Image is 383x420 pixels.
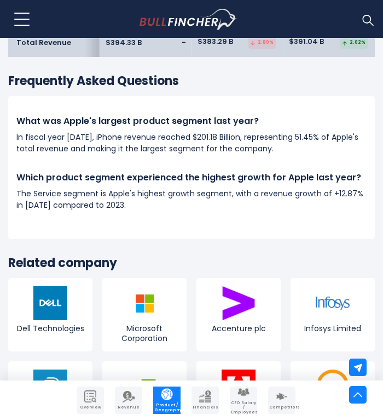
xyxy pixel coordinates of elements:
img: AMAT logo [33,370,67,404]
a: Accenture plc [196,278,281,351]
a: Microsoft Corporation [102,278,187,351]
a: Company Competitors [268,387,295,414]
h4: What was Apple's largest product segment last year? [16,115,367,127]
a: Company Employees [230,387,257,414]
h4: Which product segment experienced the highest growth for Apple last year? [16,172,367,184]
a: Company Financials [191,387,219,414]
div: 2.02% [340,37,368,49]
p: The Service segment is Apple's highest growth segment, with a revenue growth of +12.87% in [DATE]... [16,188,367,211]
td: Total Revenue [8,29,100,57]
a: Company Product/Geography [153,387,181,414]
span: - [182,37,186,48]
a: Go to homepage [140,9,257,30]
h3: Frequently Asked Questions [8,73,375,89]
img: DELL logo [33,286,67,320]
span: Product / Geography [154,403,179,412]
a: Infosys Limited [291,278,375,351]
span: Accenture plc [199,323,278,333]
span: Overview [78,405,103,410]
img: Bullfincher logo [140,9,237,30]
span: Dell Technologies [11,323,90,333]
span: Infosys Limited [293,323,372,333]
span: Competitors [269,405,294,410]
img: MSFT logo [127,286,161,320]
span: Revenue [116,405,141,410]
h3: Related company [8,256,375,271]
a: Dell Technologies [8,278,92,351]
img: WDAY logo [316,370,350,404]
span: $391.04 B [289,37,324,47]
p: In fiscal year [DATE], iPhone revenue reached $201.18 Billion, representing 51.45% of Apple's tot... [16,132,367,155]
span: CEO Salary / Employees [231,401,256,415]
img: ACN logo [222,286,256,320]
div: 2.80% [248,37,276,49]
a: Company Revenue [115,387,142,414]
a: Company Overview [77,387,104,414]
span: $383.29 B [198,37,233,47]
span: Microsoft Corporation [105,323,184,343]
img: NVDA logo [127,370,161,404]
span: $394.33 B [106,38,142,48]
img: ADBE logo [222,370,256,404]
img: INFY logo [316,286,350,320]
span: Financials [193,405,218,410]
